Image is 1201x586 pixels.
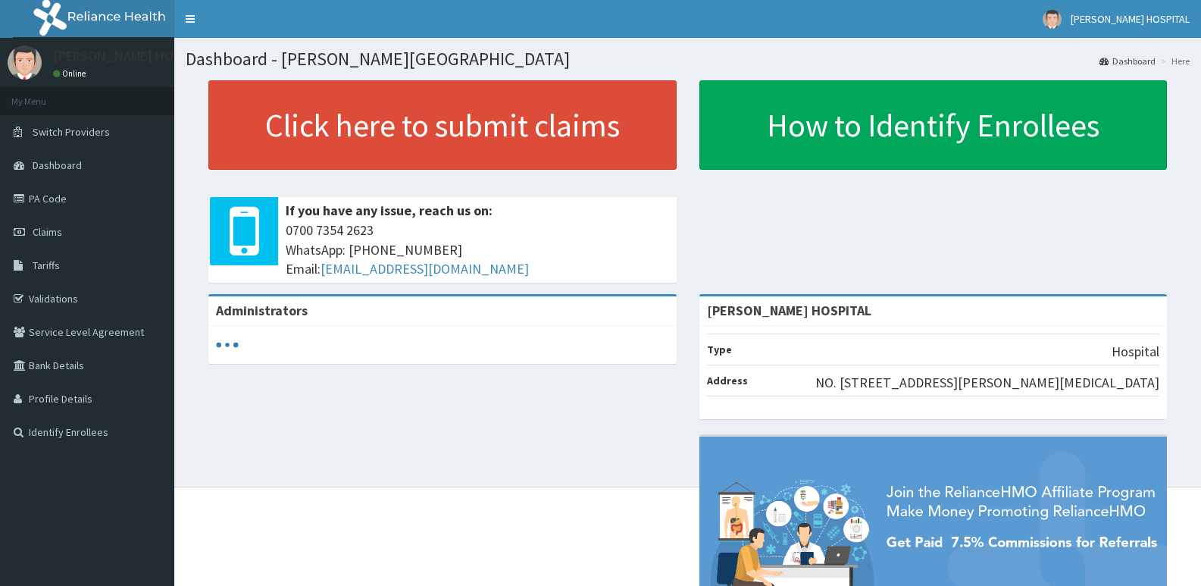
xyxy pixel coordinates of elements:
[1099,55,1156,67] a: Dashboard
[216,302,308,319] b: Administrators
[286,202,493,219] b: If you have any issue, reach us on:
[208,80,677,170] a: Click here to submit claims
[1043,10,1062,29] img: User Image
[53,68,89,79] a: Online
[815,373,1159,393] p: NO. [STREET_ADDRESS][PERSON_NAME][MEDICAL_DATA]
[1071,12,1190,26] span: [PERSON_NAME] HOSPITAL
[33,225,62,239] span: Claims
[33,125,110,139] span: Switch Providers
[707,302,871,319] strong: [PERSON_NAME] HOSPITAL
[321,260,529,277] a: [EMAIL_ADDRESS][DOMAIN_NAME]
[1157,55,1190,67] li: Here
[8,45,42,80] img: User Image
[186,49,1190,69] h1: Dashboard - [PERSON_NAME][GEOGRAPHIC_DATA]
[53,49,214,63] p: [PERSON_NAME] HOSPITAL
[707,343,732,356] b: Type
[286,221,669,279] span: 0700 7354 2623 WhatsApp: [PHONE_NUMBER] Email:
[1112,342,1159,362] p: Hospital
[699,80,1168,170] a: How to Identify Enrollees
[33,259,60,272] span: Tariffs
[33,158,82,172] span: Dashboard
[707,374,748,387] b: Address
[216,334,239,356] svg: audio-loading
